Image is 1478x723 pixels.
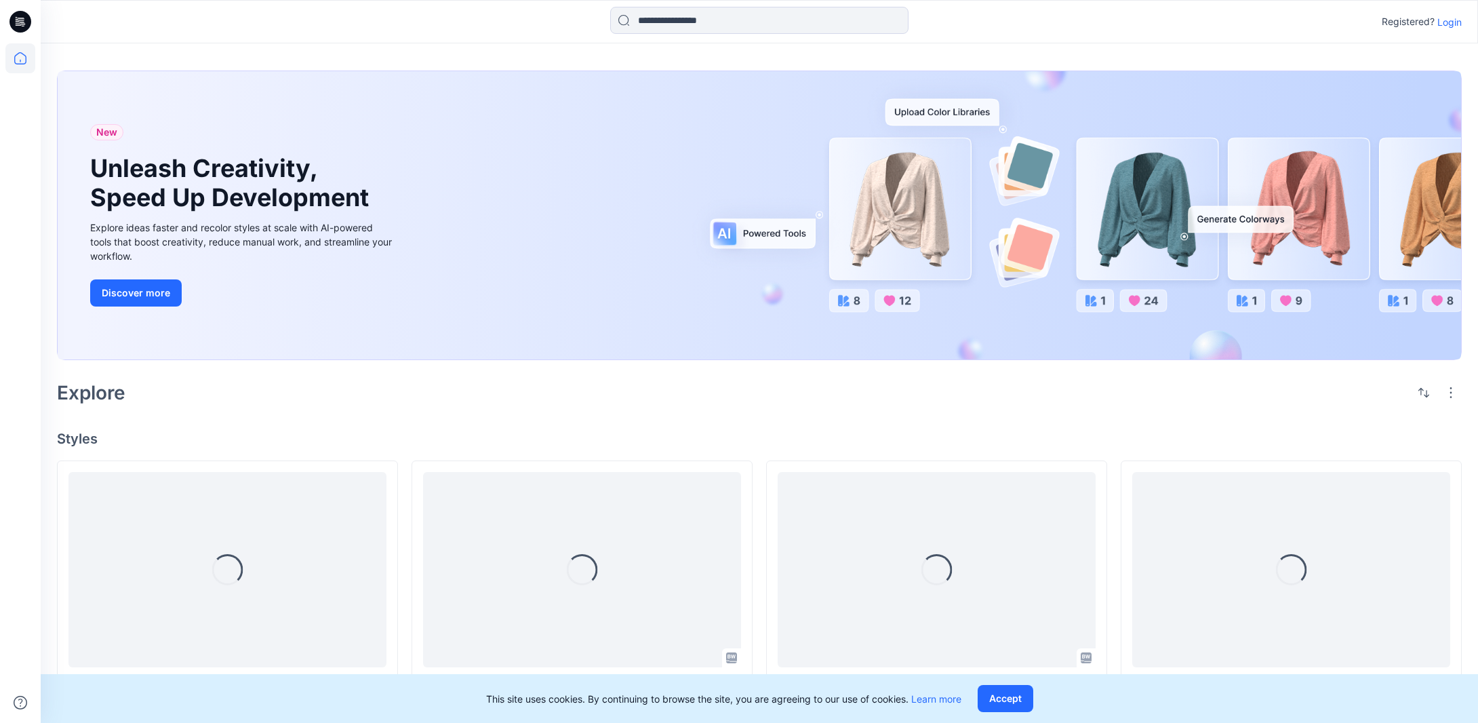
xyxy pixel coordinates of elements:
[90,279,395,307] a: Discover more
[978,685,1033,712] button: Accept
[90,279,182,307] button: Discover more
[1382,14,1435,30] p: Registered?
[1437,15,1462,29] p: Login
[57,431,1462,447] h4: Styles
[90,154,375,212] h1: Unleash Creativity, Speed Up Development
[96,124,117,140] span: New
[486,692,961,706] p: This site uses cookies. By continuing to browse the site, you are agreeing to our use of cookies.
[57,382,125,404] h2: Explore
[911,693,961,705] a: Learn more
[90,220,395,263] div: Explore ideas faster and recolor styles at scale with AI-powered tools that boost creativity, red...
